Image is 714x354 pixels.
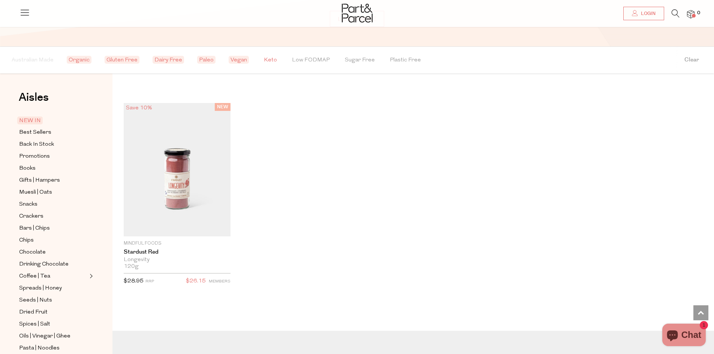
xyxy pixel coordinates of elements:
[19,332,70,341] span: Oils | Vinegar | Ghee
[19,236,34,245] span: Chips
[153,56,184,64] span: Dairy Free
[124,103,231,236] img: Stardust Red
[639,10,656,17] span: Login
[660,324,708,348] inbox-online-store-chat: Shopify online store chat
[19,224,50,233] span: Bars | Chips
[19,188,52,197] span: Muesli | Oats
[19,296,87,305] a: Seeds | Nuts
[695,10,702,16] span: 0
[186,276,206,286] span: $26.15
[19,344,60,353] span: Pasta | Noodles
[19,284,62,293] span: Spreads | Honey
[19,308,48,317] span: Dried Fruit
[19,224,87,233] a: Bars | Chips
[19,152,50,161] span: Promotions
[19,176,60,185] span: Gifts | Hampers
[19,272,87,281] a: Coffee | Tea
[124,249,231,255] a: Stardust Red
[124,278,144,284] span: $28.95
[19,212,87,221] a: Crackers
[229,56,249,64] span: Vegan
[19,284,87,293] a: Spreads | Honey
[623,7,664,20] a: Login
[19,188,87,197] a: Muesli | Oats
[19,332,87,341] a: Oils | Vinegar | Ghee
[19,140,87,149] a: Back In Stock
[19,320,87,329] a: Spices | Salt
[19,308,87,317] a: Dried Fruit
[124,263,139,270] span: 120g
[209,279,231,284] small: MEMBERS
[19,248,46,257] span: Chocolate
[19,176,87,185] a: Gifts | Hampers
[264,47,277,73] span: Keto
[197,56,216,64] span: Paleo
[19,152,87,161] a: Promotions
[124,103,154,113] div: Save 10%
[19,89,49,106] span: Aisles
[19,236,87,245] a: Chips
[17,117,43,124] span: NEW IN
[19,164,87,173] a: Books
[215,103,231,111] span: NEW
[19,92,49,111] a: Aisles
[67,56,91,64] span: Organic
[292,47,330,73] span: Low FODMAP
[19,128,51,137] span: Best Sellers
[19,296,52,305] span: Seeds | Nuts
[342,4,373,22] img: Part&Parcel
[19,164,36,173] span: Books
[19,272,50,281] span: Coffee | Tea
[19,116,87,125] a: NEW IN
[124,240,231,247] p: Mindful Foods
[19,248,87,257] a: Chocolate
[19,200,87,209] a: Snacks
[105,56,139,64] span: Gluten Free
[19,200,37,209] span: Snacks
[19,212,43,221] span: Crackers
[145,279,154,284] small: RRP
[345,47,375,73] span: Sugar Free
[88,272,93,281] button: Expand/Collapse Coffee | Tea
[124,257,231,263] div: Longevity
[669,47,714,73] button: Clear filter by Filter
[19,260,69,269] span: Drinking Chocolate
[12,47,54,73] span: Australian Made
[687,10,695,18] a: 0
[19,344,87,353] a: Pasta | Noodles
[19,320,50,329] span: Spices | Salt
[390,47,421,73] span: Plastic Free
[19,128,87,137] a: Best Sellers
[19,140,54,149] span: Back In Stock
[19,260,87,269] a: Drinking Chocolate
